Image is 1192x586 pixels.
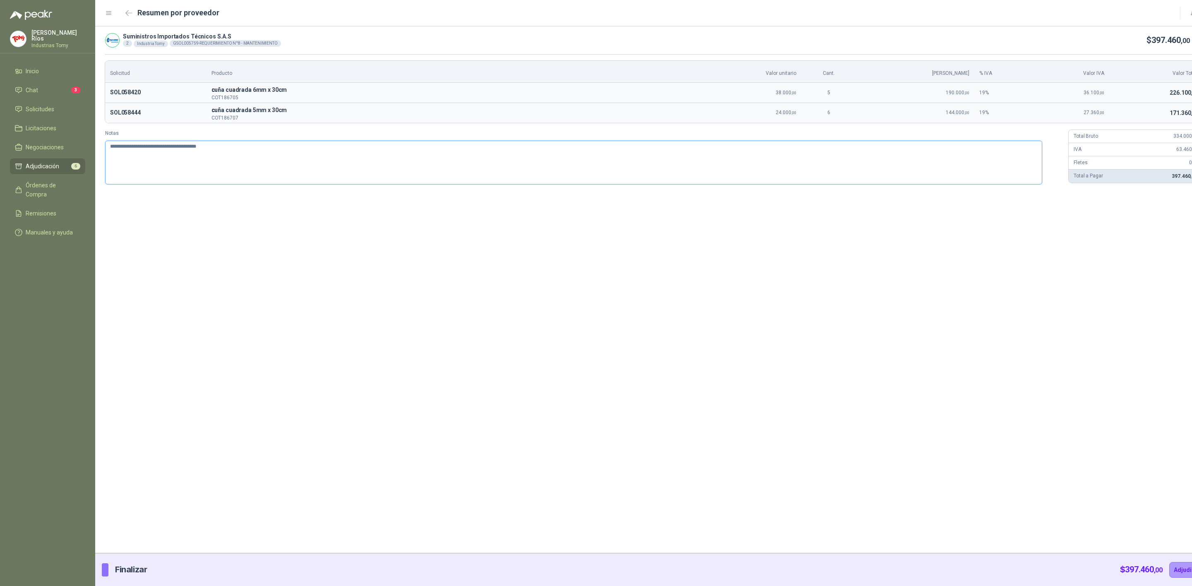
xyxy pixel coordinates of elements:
[26,143,64,152] span: Negociaciones
[964,91,969,95] span: ,00
[1120,563,1163,576] p: $
[974,83,1031,103] td: 19 %
[10,120,85,136] a: Licitaciones
[10,177,85,202] a: Órdenes de Compra
[1074,159,1087,167] p: Fletes
[10,139,85,155] a: Negociaciones
[1099,91,1104,95] span: ,00
[964,110,969,115] span: ,00
[211,85,695,95] p: c
[31,43,85,48] p: Industrias Tomy
[801,61,856,83] th: Cant.
[26,181,77,199] span: Órdenes de Compra
[1181,37,1190,45] span: ,00
[776,90,796,96] span: 38.000
[801,83,856,103] td: 5
[946,110,969,115] span: 144.000
[123,40,132,47] div: 2
[10,31,26,47] img: Company Logo
[1084,110,1104,115] span: 27.360
[106,33,119,47] img: Company Logo
[974,103,1031,122] td: 19 %
[211,85,695,95] span: cuña cuadrada 6mm x 30cm
[791,91,796,95] span: ,00
[115,563,147,576] p: Finalizar
[946,90,969,96] span: 190.000
[10,206,85,221] a: Remisiones
[207,61,700,83] th: Producto
[10,101,85,117] a: Solicitudes
[211,105,695,115] span: cuña cuadrada 5mm x 30cm
[26,124,56,133] span: Licitaciones
[110,108,202,118] p: SOL058444
[856,61,974,83] th: [PERSON_NAME]
[10,10,52,20] img: Logo peakr
[26,162,59,171] span: Adjudicación
[26,228,73,237] span: Manuales y ayuda
[170,40,281,47] div: GSOL005759 - REQUERIMIENTO N°8 - MANTENIMIENTO
[1125,564,1163,574] span: 397.460
[1031,61,1109,83] th: Valor IVA
[776,110,796,115] span: 24.000
[211,115,695,120] p: COT186707
[10,82,85,98] a: Chat3
[1146,34,1190,47] p: $
[105,129,1062,137] label: Notas
[10,63,85,79] a: Inicio
[1154,566,1163,574] span: ,00
[105,61,207,83] th: Solicitud
[31,30,85,41] p: [PERSON_NAME] Ríos
[1099,110,1104,115] span: ,00
[700,61,801,83] th: Valor unitario
[1074,132,1098,140] p: Total Bruto
[26,86,38,95] span: Chat
[211,95,695,100] p: COT186705
[10,158,85,174] a: Adjudicación6
[110,88,202,98] p: SOL058420
[71,163,80,170] span: 6
[791,110,796,115] span: ,00
[134,41,168,47] div: Industria Tomy
[1151,35,1190,45] span: 397.460
[71,87,80,93] span: 3
[801,103,856,122] td: 6
[1084,90,1104,96] span: 36.100
[211,105,695,115] p: c
[974,61,1031,83] th: % IVA
[1074,172,1103,180] p: Total a Pagar
[1074,146,1081,153] p: IVA
[123,33,281,39] p: Suministros Importados Técnicos S.A.S
[26,67,39,76] span: Inicio
[137,7,219,19] h2: Resumen por proveedor
[10,225,85,240] a: Manuales y ayuda
[26,209,56,218] span: Remisiones
[26,105,54,114] span: Solicitudes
